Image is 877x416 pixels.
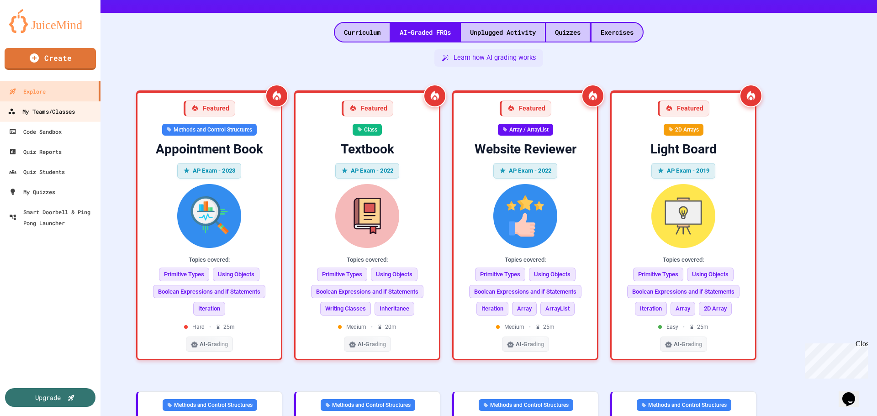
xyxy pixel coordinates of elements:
span: Primitive Types [317,268,367,281]
span: • [209,323,211,331]
span: Using Objects [371,268,417,281]
a: Create [5,48,96,70]
div: Quiz Students [9,166,65,177]
div: Methods and Control Structures [321,399,415,411]
div: Chat with us now!Close [4,4,63,58]
span: AI-Grading [516,340,544,349]
div: AP Exam - 2022 [335,163,399,179]
div: AP Exam - 2019 [651,163,715,179]
img: logo-orange.svg [9,9,91,33]
div: AP Exam - 2022 [493,163,557,179]
div: AI-Graded FRQs [391,23,460,42]
span: Iteration [193,302,225,316]
div: Quiz Reports [9,146,62,157]
div: Medium 25 m [496,323,555,331]
div: Website Reviewer [461,141,590,158]
img: Appointment Book [145,184,274,248]
span: Boolean Expressions and if Statements [153,285,265,299]
div: Class [353,124,382,136]
iframe: chat widget [839,379,868,407]
span: Learn how AI grading works [454,53,536,63]
div: Featured [184,100,235,116]
span: Primitive Types [633,268,683,281]
span: Boolean Expressions and if Statements [469,285,581,299]
img: Light Board [619,184,748,248]
div: Light Board [619,141,748,158]
span: ArrayList [540,302,575,316]
span: Using Objects [213,268,259,281]
span: 2D Array [699,302,732,316]
div: Featured [500,100,551,116]
span: AI-Grading [358,340,386,349]
div: Explore [9,86,46,97]
iframe: chat widget [801,340,868,379]
div: Curriculum [335,23,390,42]
span: Using Objects [529,268,576,281]
div: Smart Doorbell & Ping Pong Launcher [9,206,97,228]
span: • [529,323,531,331]
span: Array [671,302,695,316]
div: Featured [658,100,709,116]
span: Boolean Expressions and if Statements [311,285,423,299]
span: Writing Classes [320,302,371,316]
div: My Quizzes [9,186,55,197]
span: Primitive Types [159,268,209,281]
div: Quizzes [546,23,590,42]
div: Array / ArrayList [498,124,553,136]
div: Code Sandbox [9,126,62,137]
span: Inheritance [375,302,414,316]
div: Topics covered: [461,255,590,264]
div: Methods and Control Structures [479,399,573,411]
span: Array [512,302,537,316]
div: Featured [342,100,393,116]
div: 2D Arrays [664,124,703,136]
span: Iteration [635,302,667,316]
div: Unplugged Activity [461,23,545,42]
div: Methods and Control Structures [637,399,731,411]
div: Exercises [592,23,643,42]
div: Methods and Control Structures [162,124,257,136]
div: Easy 25 m [658,323,708,331]
span: AI-Grading [200,340,228,349]
span: Primitive Types [475,268,525,281]
div: Hard 25 m [184,323,235,331]
div: Methods and Control Structures [163,399,257,411]
div: AP Exam - 2023 [177,163,241,179]
div: Topics covered: [619,255,748,264]
span: Using Objects [687,268,734,281]
span: AI-Grading [674,340,702,349]
img: Textbook [303,184,432,248]
div: My Teams/Classes [8,106,75,117]
div: Medium 20 m [338,323,396,331]
div: Upgrade [35,393,61,402]
div: Topics covered: [145,255,274,264]
span: • [371,323,373,331]
span: • [683,323,685,331]
img: Website Reviewer [461,184,590,248]
span: Iteration [476,302,508,316]
div: Textbook [303,141,432,158]
div: Appointment Book [145,141,274,158]
span: Boolean Expressions and if Statements [627,285,740,299]
div: Topics covered: [303,255,432,264]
